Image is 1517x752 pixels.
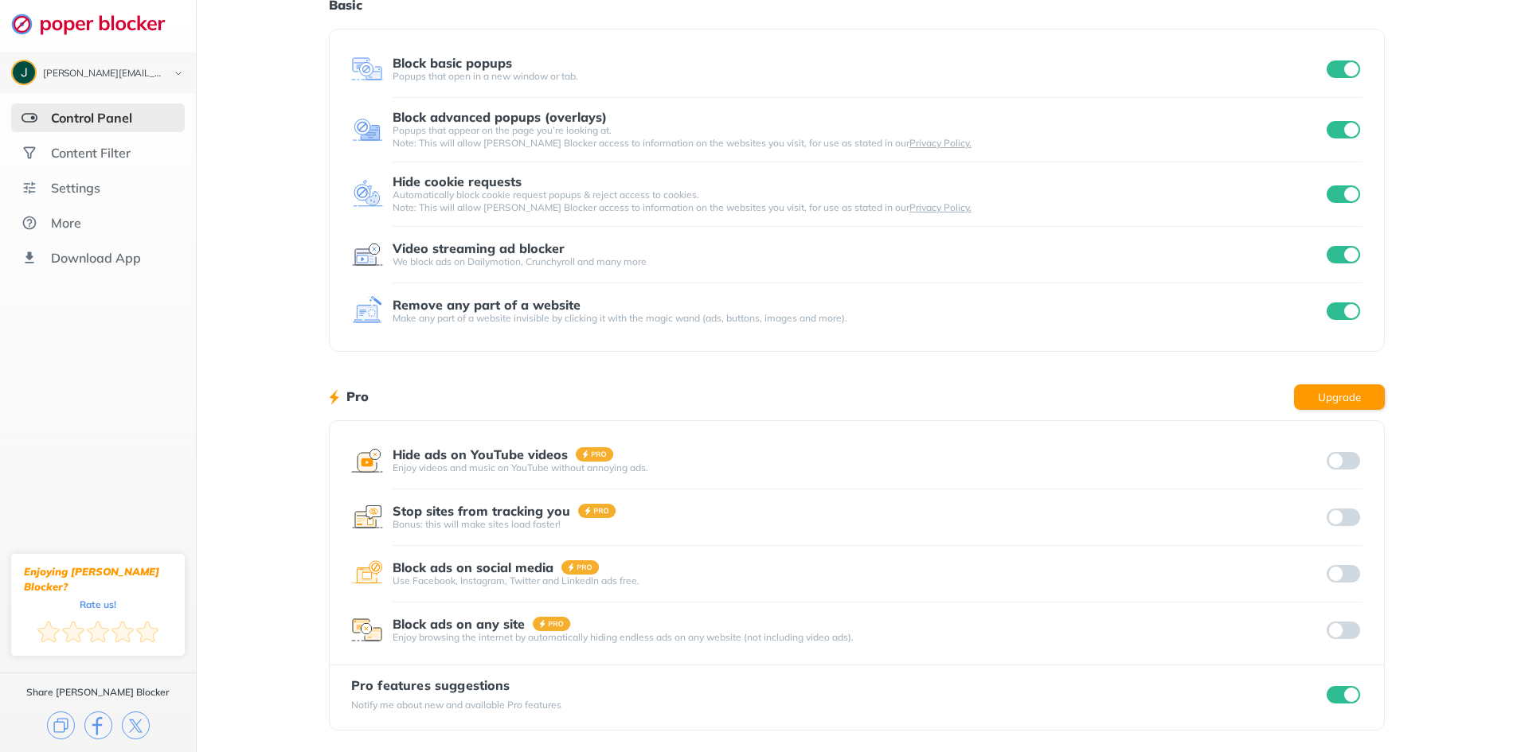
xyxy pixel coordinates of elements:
[393,298,581,312] div: Remove any part of a website
[26,686,170,699] div: Share [PERSON_NAME] Blocker
[51,250,141,266] div: Download App
[351,114,383,146] img: feature icon
[393,504,570,518] div: Stop sites from tracking you
[393,462,1324,474] div: Enjoy videos and music on YouTube without annoying ads.
[22,250,37,266] img: download-app.svg
[13,61,35,84] img: ACg8ocKAabZSvWQXaGJDDURGPnWeFmca64-enWRdNW0S8haIkXq_Ew=s96-c
[393,255,1324,268] div: We block ads on Dailymotion, Crunchyroll and many more
[533,617,571,631] img: pro-badge.svg
[51,145,131,161] div: Content Filter
[346,386,369,407] h1: Pro
[393,617,525,631] div: Block ads on any site
[351,53,383,85] img: feature icon
[351,501,383,533] img: feature icon
[393,631,1324,644] div: Enjoy browsing the internet by automatically hiding endless ads on any website (not including vid...
[351,699,561,711] div: Notify me about new and available Pro features
[351,558,383,590] img: feature icon
[393,174,522,189] div: Hide cookie requests
[393,56,512,70] div: Block basic popups
[351,445,383,477] img: feature icon
[576,447,614,462] img: pro-badge.svg
[1294,384,1385,410] button: Upgrade
[351,239,383,271] img: feature icon
[909,201,972,213] a: Privacy Policy.
[22,180,37,196] img: settings.svg
[393,447,568,462] div: Hide ads on YouTube videos
[393,518,1324,531] div: Bonus: this will make sites load faster!
[393,124,1324,150] div: Popups that appear on the page you’re looking at. Note: This will allow [PERSON_NAME] Blocker acc...
[351,678,561,692] div: Pro features suggestions
[329,388,339,407] img: lighting bolt
[393,241,565,255] div: Video streaming ad blocker
[51,180,100,196] div: Settings
[84,711,112,739] img: facebook.svg
[393,70,1324,83] div: Popups that open in a new window or tab.
[24,564,172,594] div: Enjoying [PERSON_NAME] Blocker?
[11,13,182,35] img: logo-webpage.svg
[393,560,553,575] div: Block ads on social media
[22,110,37,126] img: features-selected.svg
[80,601,116,608] div: Rate us!
[43,68,161,80] div: jose.penam02@gmail.com
[122,711,150,739] img: x.svg
[393,312,1324,325] div: Make any part of a website invisible by clicking it with the magic wand (ads, buttons, images and...
[909,137,972,149] a: Privacy Policy.
[351,614,383,646] img: feature icon
[578,504,616,518] img: pro-badge.svg
[22,145,37,161] img: social.svg
[169,65,188,82] img: chevron-bottom-black.svg
[393,110,607,124] div: Block advanced popups (overlays)
[51,215,81,231] div: More
[351,295,383,327] img: feature icon
[393,575,1324,587] div: Use Facebook, Instagram, Twitter and LinkedIn ads free.
[22,215,37,231] img: about.svg
[393,189,1324,214] div: Automatically block cookie request popups & reject access to cookies. Note: This will allow [PERS...
[47,711,75,739] img: copy.svg
[561,560,600,575] img: pro-badge.svg
[351,178,383,210] img: feature icon
[51,110,132,126] div: Control Panel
